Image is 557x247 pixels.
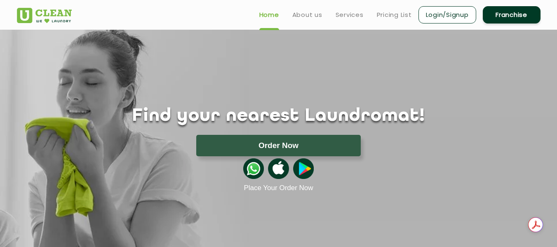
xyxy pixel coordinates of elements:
[196,135,361,156] button: Order Now
[377,10,412,20] a: Pricing List
[336,10,364,20] a: Services
[483,6,541,24] a: Franchise
[293,158,314,179] img: playstoreicon.png
[243,158,264,179] img: whatsappicon.png
[17,8,72,23] img: UClean Laundry and Dry Cleaning
[418,6,476,24] a: Login/Signup
[244,184,313,192] a: Place Your Order Now
[259,10,279,20] a: Home
[292,10,322,20] a: About us
[268,158,289,179] img: apple-icon.png
[11,106,547,127] h1: Find your nearest Laundromat!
